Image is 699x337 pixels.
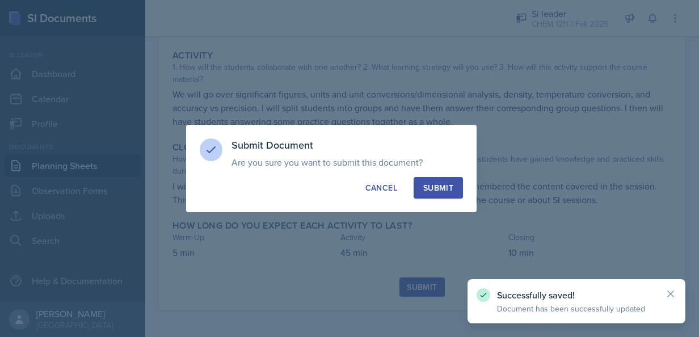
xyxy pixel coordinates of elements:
[497,289,656,301] p: Successfully saved!
[231,157,463,168] p: Are you sure you want to submit this document?
[231,138,463,152] h3: Submit Document
[414,177,463,199] button: Submit
[423,182,453,193] div: Submit
[497,303,656,314] p: Document has been successfully updated
[356,177,407,199] button: Cancel
[365,182,397,193] div: Cancel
